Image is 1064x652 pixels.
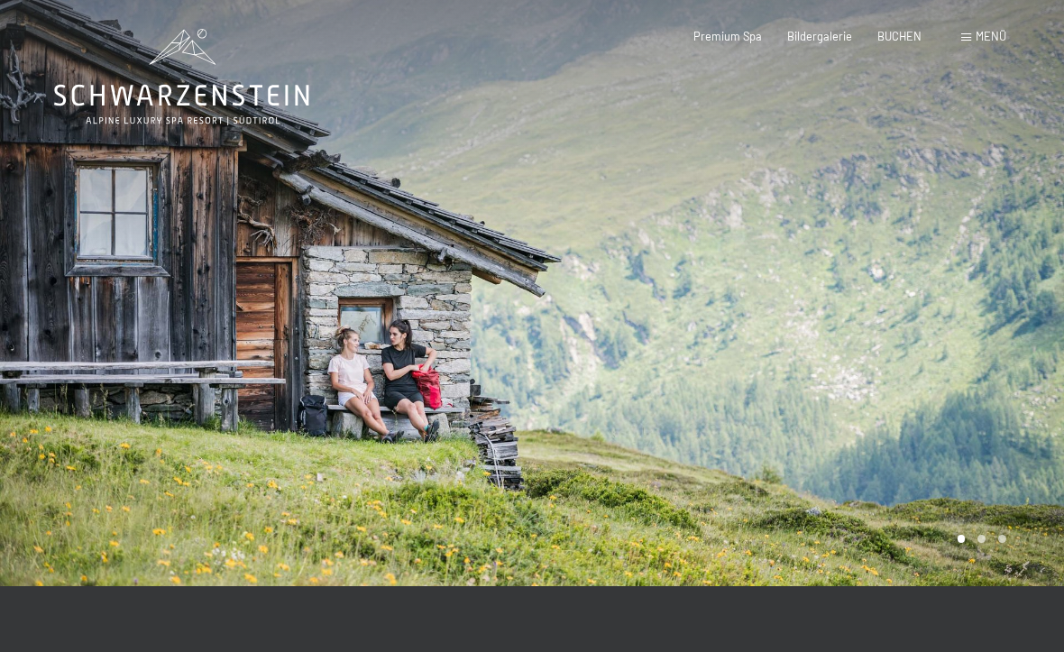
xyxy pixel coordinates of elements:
[977,535,986,543] div: Carousel Page 2
[951,535,1006,543] div: Carousel Pagination
[976,29,1006,43] span: Menü
[787,29,852,43] a: Bildergalerie
[998,535,1006,543] div: Carousel Page 3
[877,29,922,43] a: BUCHEN
[693,29,762,43] a: Premium Spa
[958,535,966,543] div: Carousel Page 1 (Current Slide)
